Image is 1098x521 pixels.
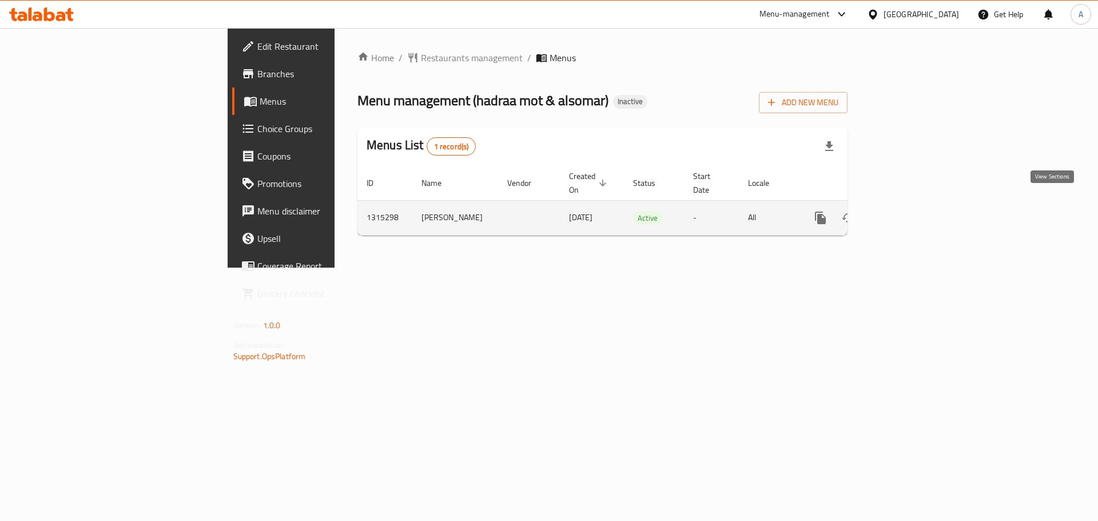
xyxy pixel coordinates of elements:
[232,225,411,252] a: Upsell
[257,204,402,218] span: Menu disclaimer
[232,170,411,197] a: Promotions
[357,51,848,65] nav: breadcrumb
[232,60,411,88] a: Branches
[407,51,523,65] a: Restaurants management
[263,318,281,333] span: 1.0.0
[550,51,576,65] span: Menus
[412,200,498,235] td: [PERSON_NAME]
[257,122,402,136] span: Choice Groups
[569,169,610,197] span: Created On
[693,169,725,197] span: Start Date
[748,176,784,190] span: Locale
[739,200,798,235] td: All
[257,177,402,190] span: Promotions
[684,200,739,235] td: -
[1079,8,1083,21] span: A
[232,197,411,225] a: Menu disclaimer
[357,88,608,113] span: Menu management ( hadraa mot & alsomar )
[633,176,670,190] span: Status
[569,210,592,225] span: [DATE]
[232,142,411,170] a: Coupons
[233,337,286,352] span: Get support on:
[232,33,411,60] a: Edit Restaurant
[421,176,456,190] span: Name
[815,133,843,160] div: Export file
[357,166,926,236] table: enhanced table
[507,176,546,190] span: Vendor
[613,95,647,109] div: Inactive
[427,141,476,152] span: 1 record(s)
[527,51,531,65] li: /
[257,149,402,163] span: Coupons
[633,212,662,225] span: Active
[421,51,523,65] span: Restaurants management
[232,252,411,280] a: Coverage Report
[257,232,402,245] span: Upsell
[367,176,388,190] span: ID
[633,211,662,225] div: Active
[613,97,647,106] span: Inactive
[768,96,838,110] span: Add New Menu
[233,318,261,333] span: Version:
[834,204,862,232] button: Change Status
[807,204,834,232] button: more
[232,115,411,142] a: Choice Groups
[884,8,959,21] div: [GEOGRAPHIC_DATA]
[367,137,476,156] h2: Menus List
[260,94,402,108] span: Menus
[257,39,402,53] span: Edit Restaurant
[759,92,848,113] button: Add New Menu
[798,166,926,201] th: Actions
[232,88,411,115] a: Menus
[257,287,402,300] span: Grocery Checklist
[257,259,402,273] span: Coverage Report
[233,349,306,364] a: Support.OpsPlatform
[427,137,476,156] div: Total records count
[232,280,411,307] a: Grocery Checklist
[257,67,402,81] span: Branches
[759,7,830,21] div: Menu-management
